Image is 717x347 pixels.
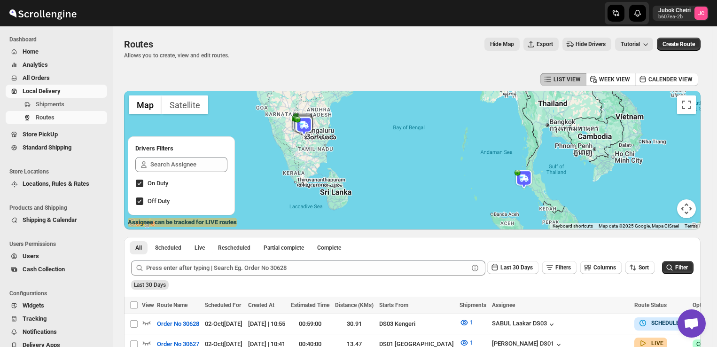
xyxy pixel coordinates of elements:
button: 1 [454,315,479,330]
button: Sort [625,261,655,274]
div: [DATE] | 10:55 [248,319,285,329]
button: Show street map [129,95,162,114]
span: All Orders [23,74,50,81]
button: Toggle fullscreen view [677,95,696,114]
button: Users [6,250,107,263]
span: Home [23,48,39,55]
button: Hide Drivers [562,38,611,51]
span: Tutorial [621,41,640,47]
span: Starts From [379,302,408,308]
button: Notifications [6,325,107,339]
span: On Duty [148,180,168,187]
span: Distance (KMs) [335,302,374,308]
button: Map action label [484,38,520,51]
span: Filters [555,264,571,271]
span: Shipping & Calendar [23,216,77,223]
div: DS03 Kengeri [379,319,454,329]
span: Tracking [23,315,47,322]
span: 02-Oct | [DATE] [205,320,242,327]
span: Create Route [662,40,695,48]
span: Store Locations [9,168,108,175]
button: Routes [6,111,107,124]
button: Columns [580,261,622,274]
span: Last 30 Days [500,264,533,271]
span: Sort [639,264,649,271]
span: Map data ©2025 Google, Mapa GISrael [599,223,679,229]
p: b607ea-2b [658,14,691,20]
input: Press enter after typing | Search Eg. Order No 30628 [146,260,468,276]
span: Off Duty [148,197,170,205]
button: LIST VIEW [540,73,586,86]
span: Hide Map [490,40,514,48]
span: Users Permissions [9,240,108,248]
span: Shipments [460,302,486,308]
span: Live [195,244,205,252]
span: CALENDER VIEW [648,76,693,83]
span: Analytics [23,61,48,68]
button: Widgets [6,299,107,312]
span: All [135,244,142,252]
a: Open this area in Google Maps (opens a new window) [126,217,157,229]
button: Locations, Rules & Rates [6,177,107,190]
span: Route Status [634,302,667,308]
button: Keyboard shortcuts [553,223,593,229]
span: 1 [470,319,473,326]
span: Users [23,252,39,260]
label: Assignee can be tracked for LIVE routes [128,218,237,227]
button: Order No 30628 [151,316,205,331]
span: Estimated Time [291,302,329,308]
span: WEEK VIEW [599,76,630,83]
button: All routes [130,241,148,254]
button: Cash Collection [6,263,107,276]
button: Shipments [6,98,107,111]
span: Store PickUp [23,131,58,138]
span: Products and Shipping [9,204,108,212]
span: Columns [593,264,616,271]
span: Routes [36,114,55,121]
span: Dashboard [9,36,108,43]
img: ScrollEngine [8,1,78,25]
button: Show satellite imagery [162,95,208,114]
div: SABUL Laakar DS03 [492,320,556,329]
span: Route Name [157,302,187,308]
div: 30.91 [335,319,374,329]
button: Home [6,45,107,58]
span: Last 30 Days [134,282,166,288]
span: Export [537,40,553,48]
span: Order No 30628 [157,319,199,329]
p: Allows you to create, view and edit routes. [124,52,229,59]
span: Local Delivery [23,87,61,95]
button: WEEK VIEW [586,73,636,86]
button: Shipping & Calendar [6,213,107,227]
span: 1 [470,339,473,346]
span: Partial complete [264,244,304,252]
span: Widgets [23,302,44,309]
button: User menu [653,6,709,21]
b: LIVE [651,340,663,347]
span: View [142,302,154,308]
button: Last 30 Days [487,261,538,274]
p: Jubok Chetri [658,7,691,14]
button: SCHEDULED [638,318,683,328]
div: 00:59:00 [291,319,329,329]
h2: Drivers Filters [135,144,227,153]
span: Notifications [23,328,57,335]
button: Filters [542,261,577,274]
button: All Orders [6,71,107,85]
input: Search Assignee [150,157,227,172]
span: Filter [675,264,688,271]
span: Standard Shipping [23,144,71,151]
button: Export [523,38,559,51]
span: Hide Drivers [576,40,606,48]
text: JC [698,10,704,16]
span: Shipments [36,101,64,108]
span: Created At [248,302,274,308]
div: Open chat [678,309,706,338]
span: Scheduled For [205,302,241,308]
button: Create Route [657,38,701,51]
button: Tracking [6,312,107,325]
button: Map camera controls [677,199,696,218]
span: Scheduled [155,244,181,252]
span: Rescheduled [218,244,250,252]
button: CALENDER VIEW [635,73,698,86]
